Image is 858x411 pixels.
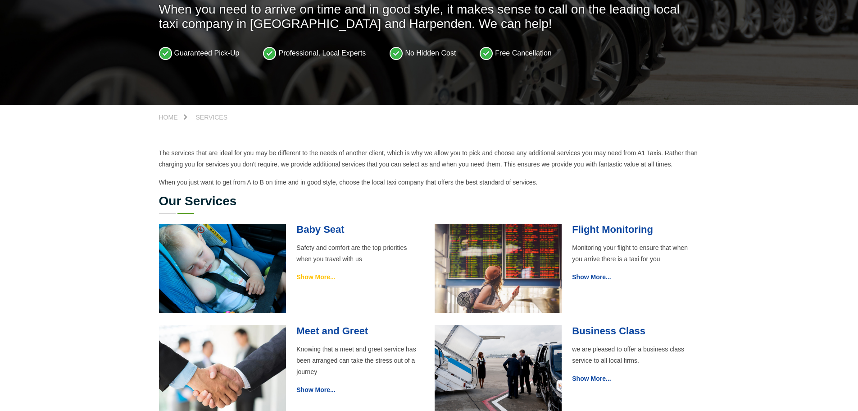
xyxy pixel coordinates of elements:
[159,114,178,121] span: Home
[572,344,699,366] p: we are pleased to offer a business class service to all local firms.
[187,114,237,120] a: Services
[159,114,187,120] a: Home
[572,375,611,382] a: Show More...
[159,177,699,188] p: When you just want to get from A to B on time and in good style, choose the local taxi company th...
[572,325,645,337] a: Business Class
[196,114,228,121] span: Services
[296,386,335,393] a: Show More...
[263,46,366,60] li: Professional, Local Experts
[296,325,368,337] a: Meet and Greet
[159,46,240,60] li: Guaranteed Pick-Up
[296,224,344,235] a: Baby Seat
[572,224,653,235] a: Flight Monitoring
[572,273,611,281] a: Show More...
[572,242,699,265] p: Monitoring your flight to ensure that when you arrive there is a taxi for you
[159,224,286,313] img: Baby Seat
[159,148,699,170] p: The services that are ideal for you may be different to the needs of another client, which is why...
[159,2,699,31] p: When you need to arrive on time and in good style, it makes sense to call on the leading local ta...
[296,273,335,281] a: Show More...
[159,195,699,208] h2: Our Services
[480,46,551,60] li: Free Cancellation
[390,46,456,60] li: No Hidden Cost
[435,224,562,313] img: Flight Monitoring
[296,242,423,265] p: Safety and comfort are the top priorities when you travel with us
[296,344,423,378] p: Knowing that a meet and greet service has been arranged can take the stress out of a journey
